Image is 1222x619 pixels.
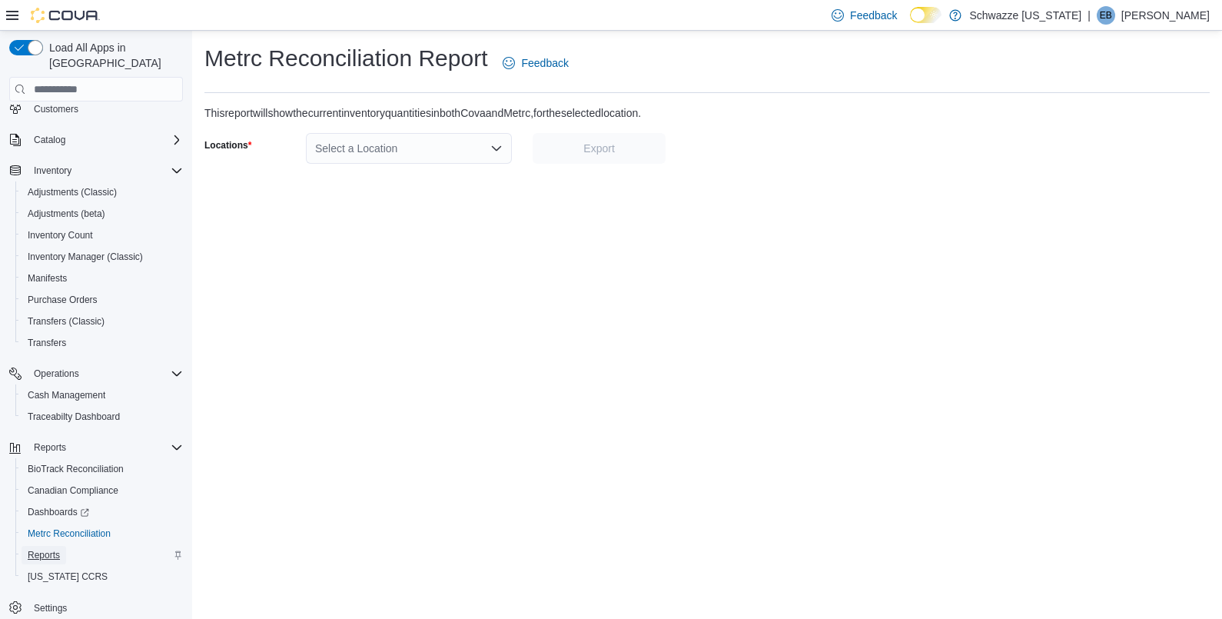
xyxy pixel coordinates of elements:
span: Transfers [22,334,183,352]
span: Customers [28,99,183,118]
span: Customers [34,103,78,115]
span: Reports [22,546,183,564]
h1: Metrc Reconciliation Report [204,43,487,74]
span: Settings [28,598,183,617]
span: Transfers [28,337,66,349]
a: Canadian Compliance [22,481,125,500]
a: Dashboards [15,501,189,523]
a: Feedback [496,48,574,78]
button: Reports [3,437,189,458]
span: Inventory Manager (Classic) [22,248,183,266]
span: Feedback [850,8,897,23]
span: EB [1100,6,1112,25]
span: Adjustments (beta) [22,205,183,223]
span: Reports [28,438,183,457]
button: [US_STATE] CCRS [15,566,189,587]
button: BioTrack Reconciliation [15,458,189,480]
a: Transfers (Classic) [22,312,111,331]
button: Inventory [3,160,189,181]
span: Load All Apps in [GEOGRAPHIC_DATA] [43,40,183,71]
span: Catalog [34,134,65,146]
span: Purchase Orders [22,291,183,309]
span: Feedback [521,55,568,71]
a: Manifests [22,269,73,288]
a: Cash Management [22,386,111,404]
button: Reports [15,544,189,566]
span: Metrc Reconciliation [22,524,183,543]
button: Settings [3,597,189,619]
span: Operations [34,368,79,380]
span: Transfers (Classic) [28,315,105,328]
a: Customers [28,100,85,118]
button: Open list of options [490,142,503,155]
button: Reports [28,438,72,457]
span: Operations [28,364,183,383]
span: Adjustments (beta) [28,208,105,220]
button: Transfers (Classic) [15,311,189,332]
button: Inventory [28,161,78,180]
a: Adjustments (Classic) [22,183,123,201]
span: Purchase Orders [28,294,98,306]
a: Traceabilty Dashboard [22,408,126,426]
span: Cash Management [28,389,105,401]
p: Schwazze [US_STATE] [969,6,1081,25]
button: Inventory Count [15,225,189,246]
span: Canadian Compliance [28,484,118,497]
span: BioTrack Reconciliation [22,460,183,478]
button: Purchase Orders [15,289,189,311]
button: Adjustments (Classic) [15,181,189,203]
button: Manifests [15,268,189,289]
span: Adjustments (Classic) [28,186,117,198]
span: Dark Mode [910,23,911,24]
span: Reports [34,441,66,454]
img: Cova [31,8,100,23]
button: Customers [3,98,189,120]
span: Canadian Compliance [22,481,183,500]
button: Adjustments (beta) [15,203,189,225]
button: Catalog [3,129,189,151]
button: Traceabilty Dashboard [15,406,189,428]
span: Inventory [28,161,183,180]
a: [US_STATE] CCRS [22,567,114,586]
a: Reports [22,546,66,564]
div: Emily Bunny [1097,6,1115,25]
button: Metrc Reconciliation [15,523,189,544]
button: Operations [28,364,85,383]
a: Metrc Reconciliation [22,524,117,543]
span: Adjustments (Classic) [22,183,183,201]
span: Dashboards [22,503,183,521]
span: Inventory Count [22,226,183,245]
button: Canadian Compliance [15,480,189,501]
span: Dashboards [28,506,89,518]
span: Export [583,141,614,156]
input: Dark Mode [910,7,942,23]
button: Catalog [28,131,71,149]
a: Settings [28,599,73,617]
span: Catalog [28,131,183,149]
p: | [1088,6,1091,25]
span: Washington CCRS [22,567,183,586]
span: Cash Management [22,386,183,404]
button: Cash Management [15,384,189,406]
span: Inventory Count [28,229,93,241]
span: Traceabilty Dashboard [28,411,120,423]
a: Dashboards [22,503,95,521]
a: Transfers [22,334,72,352]
span: Transfers (Classic) [22,312,183,331]
label: Locations [204,139,251,151]
span: Manifests [22,269,183,288]
a: Inventory Count [22,226,99,245]
span: Traceabilty Dashboard [22,408,183,426]
button: Transfers [15,332,189,354]
span: Inventory Manager (Classic) [28,251,143,263]
a: Purchase Orders [22,291,104,309]
button: Operations [3,363,189,384]
div: This report will show the current inventory quantities in both Cova and Metrc, for the selected l... [204,105,641,121]
span: Manifests [28,272,67,285]
p: [PERSON_NAME] [1121,6,1210,25]
a: BioTrack Reconciliation [22,460,130,478]
span: [US_STATE] CCRS [28,571,108,583]
a: Inventory Manager (Classic) [22,248,149,266]
button: Inventory Manager (Classic) [15,246,189,268]
a: Adjustments (beta) [22,205,111,223]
